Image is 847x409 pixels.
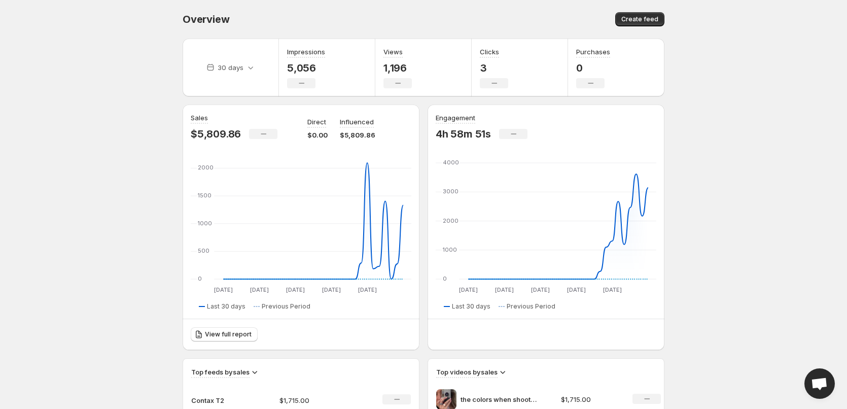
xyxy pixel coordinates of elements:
[198,164,214,171] text: 2000
[443,217,458,224] text: 2000
[191,395,242,405] p: Contax T2
[531,286,550,293] text: [DATE]
[307,117,326,127] p: Direct
[358,286,377,293] text: [DATE]
[214,286,233,293] text: [DATE]
[207,302,245,311] span: Last 30 days
[198,247,209,254] text: 500
[436,128,491,140] p: 4h 58m 51s
[198,192,211,199] text: 1500
[804,368,835,399] a: Open chat
[436,367,498,377] h3: Top videos by sales
[205,330,252,338] span: View full report
[561,394,621,404] p: $1,715.00
[191,367,250,377] h3: Top feeds by sales
[383,47,403,57] h3: Views
[567,286,586,293] text: [DATE]
[262,302,310,311] span: Previous Period
[250,286,269,293] text: [DATE]
[495,286,514,293] text: [DATE]
[191,128,241,140] p: $5,809.86
[279,395,351,405] p: $1,715.00
[340,130,375,140] p: $5,809.86
[443,188,458,195] text: 3000
[621,15,658,23] span: Create feed
[322,286,341,293] text: [DATE]
[218,62,243,73] p: 30 days
[443,246,457,253] text: 1000
[383,62,412,74] p: 1,196
[198,275,202,282] text: 0
[183,13,229,25] span: Overview
[286,286,305,293] text: [DATE]
[576,47,610,57] h3: Purchases
[340,117,374,127] p: Influenced
[461,394,537,404] p: the colors when shooting on film in summer onfilm contaxt2 35mm
[198,220,212,227] text: 1000
[615,12,664,26] button: Create feed
[436,113,475,123] h3: Engagement
[576,62,610,74] p: 0
[480,62,508,74] p: 3
[307,130,328,140] p: $0.00
[287,47,325,57] h3: Impressions
[507,302,555,311] span: Previous Period
[603,286,622,293] text: [DATE]
[480,47,499,57] h3: Clicks
[191,113,208,123] h3: Sales
[287,62,325,74] p: 5,056
[452,302,490,311] span: Last 30 days
[459,286,478,293] text: [DATE]
[443,275,447,282] text: 0
[443,159,459,166] text: 4000
[191,327,258,342] a: View full report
